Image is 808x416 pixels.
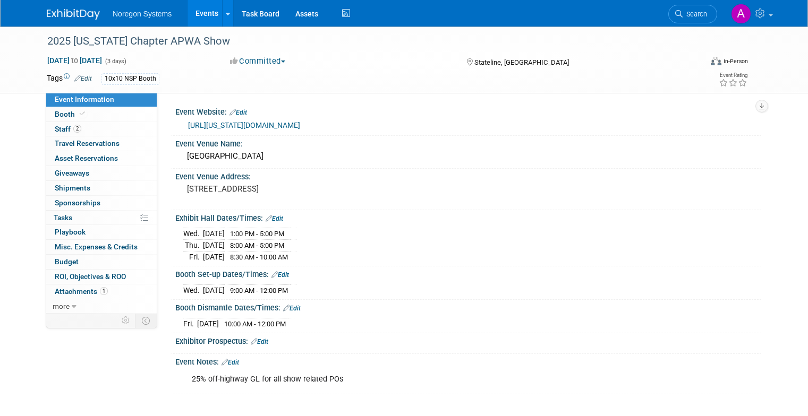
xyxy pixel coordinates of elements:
[70,56,80,65] span: to
[46,92,157,107] a: Event Information
[55,242,138,251] span: Misc. Expenses & Credits
[47,9,100,20] img: ExhibitDay
[203,284,225,296] td: [DATE]
[184,369,648,390] div: 25% off-highway GL for all show related POs
[55,125,81,133] span: Staff
[230,287,288,294] span: 9:00 AM - 12:00 PM
[100,287,108,295] span: 1
[251,338,268,345] a: Edit
[46,151,157,166] a: Asset Reservations
[101,73,159,84] div: 10x10 NSP Booth
[55,198,100,207] span: Sponsorships
[117,314,135,327] td: Personalize Event Tab Strip
[80,111,85,117] i: Booth reservation complete
[55,228,86,236] span: Playbook
[183,240,203,252] td: Thu.
[271,271,289,279] a: Edit
[183,318,197,329] td: Fri.
[47,56,103,65] span: [DATE] [DATE]
[203,251,225,262] td: [DATE]
[53,302,70,310] span: more
[175,136,761,149] div: Event Venue Name:
[46,225,157,239] a: Playbook
[203,240,225,252] td: [DATE]
[230,230,284,238] span: 1:00 PM - 5:00 PM
[175,300,761,314] div: Booth Dismantle Dates/Times:
[46,240,157,254] a: Misc. Expenses & Credits
[283,305,301,312] a: Edit
[55,139,120,148] span: Travel Reservations
[230,253,288,261] span: 8:30 AM - 10:00 AM
[73,125,81,133] span: 2
[230,241,284,249] span: 8:00 AM - 5:00 PM
[644,55,748,71] div: Event Format
[175,266,761,280] div: Booth Set-up Dates/Times:
[55,154,118,162] span: Asset Reservations
[266,215,283,222] a: Edit
[46,211,157,225] a: Tasks
[175,333,761,347] div: Exhibitor Prospectus:
[46,181,157,195] a: Shipments
[197,318,219,329] td: [DATE]
[55,110,87,118] span: Booth
[46,255,157,269] a: Budget
[183,228,203,240] td: Wed.
[44,32,688,51] div: 2025 [US_STATE] Chapter APWA Show
[723,57,748,65] div: In-Person
[175,104,761,118] div: Event Website:
[46,122,157,136] a: Staff2
[46,107,157,122] a: Booth
[683,10,707,18] span: Search
[229,109,247,116] a: Edit
[74,75,92,82] a: Edit
[175,210,761,224] div: Exhibit Hall Dates/Times:
[188,121,300,129] a: [URL][US_STATE][DOMAIN_NAME]
[183,284,203,296] td: Wed.
[46,166,157,180] a: Giveaways
[55,272,126,281] span: ROI, Objectives & ROO
[224,320,286,328] span: 10:00 AM - 12:00 PM
[54,213,72,222] span: Tasks
[104,58,126,65] span: (3 days)
[175,354,761,368] div: Event Notes:
[55,95,114,103] span: Event Information
[46,270,157,284] a: ROI, Objectives & ROO
[47,73,92,85] td: Tags
[183,251,203,262] td: Fri.
[203,228,225,240] td: [DATE]
[183,148,753,164] div: [GEOGRAPHIC_DATA]
[719,73,747,78] div: Event Rating
[46,299,157,314] a: more
[731,4,751,24] img: Ali Connell
[55,257,79,266] span: Budget
[55,287,108,296] span: Attachments
[113,10,172,18] span: Noregon Systems
[135,314,157,327] td: Toggle Event Tabs
[474,58,569,66] span: Stateline, [GEOGRAPHIC_DATA]
[187,184,408,194] pre: [STREET_ADDRESS]
[175,169,761,182] div: Event Venue Address:
[46,196,157,210] a: Sponsorships
[668,5,717,23] a: Search
[711,57,721,65] img: Format-Inperson.png
[55,184,90,192] span: Shipments
[222,359,239,366] a: Edit
[226,56,290,67] button: Committed
[55,169,89,177] span: Giveaways
[46,284,157,299] a: Attachments1
[46,136,157,151] a: Travel Reservations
